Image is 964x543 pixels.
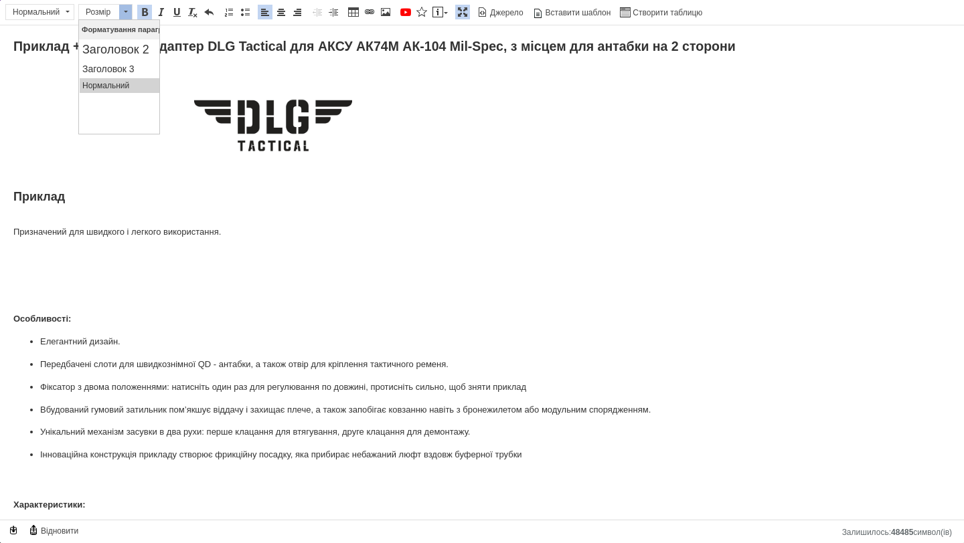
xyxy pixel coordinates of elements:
[13,13,736,28] strong: Приклад + Складний адаптер DLG Tactical для АКСУ АК74М АК-104 Mil-Spec, з місцем для антабки на 2...
[455,5,470,19] a: Максимізувати
[40,355,924,369] p: Фіксатор з двома положеннями: натисніть один раз для регулювання по довжині, протисніть сильно, щ...
[531,5,613,19] a: Вставити шаблон
[78,4,133,20] a: Розмір
[378,5,393,19] a: Зображення
[488,7,524,19] span: Джерело
[40,332,924,346] p: Передбачені слоти для швидкознімної QD - антабки, а також отвір для кріплення тактичного ременя.
[414,5,429,19] a: Вставити іконку
[274,5,289,19] a: По центру
[430,5,450,19] a: Вставити повідомлення
[202,5,216,19] a: Повернути (⌘+Z)
[13,200,951,255] p: Призначений для швидкого і легкого використання.
[153,5,168,19] a: Курсив (⌘+I)
[79,5,119,19] span: Розмір
[891,528,913,537] span: 48485
[3,43,98,55] h3: Заголовок 3
[3,61,98,70] p: Нормальний
[346,5,361,19] a: Таблиця
[544,7,611,19] span: Вставити шаблон
[39,526,78,537] span: Відновити
[618,5,704,19] a: Створити таблицю
[475,5,526,19] a: Джерело
[13,165,65,178] span: Приклад
[137,5,152,19] a: Жирний (⌘+B)
[13,288,71,298] strong: Особливості:
[6,5,61,19] span: Нормальний
[1,20,100,40] a: Заголовок 2
[398,5,413,19] a: Додати відео з YouTube
[40,423,924,437] p: Інноваційна конструкція прикладу створює фрикційну посадку, яка прибирає небажаний люфт вздовж бу...
[169,5,184,19] a: Підкреслений (⌘+U)
[362,5,377,19] a: Вставити/Редагувати посилання (⌘+L)
[6,523,21,538] a: Зробити резервну копію зараз
[40,400,924,414] p: Унікальний механізм засувки в два рухи: перше клацання для втягування, друге клацання для демонтажу.
[310,5,325,19] a: Зменшити відступ
[5,4,74,20] a: Нормальний
[258,5,272,19] a: По лівому краю
[40,378,924,392] p: Вбудований гумовий затильник пом’якшує віддачу і захищає плече, а також запобігає ковзанню навіть...
[222,5,236,19] a: Вставити/видалити нумерований список
[1,58,100,73] a: Нормальний
[842,524,959,537] div: Кiлькiсть символiв
[326,5,341,19] a: Збільшити відступ
[26,523,80,538] a: Відновити
[13,474,86,484] strong: Характеристики:
[290,5,305,19] a: По правому краю
[631,7,702,19] span: Створити таблицю
[3,23,98,37] h2: Заголовок 2
[40,310,924,324] p: Елегантний дизайн.
[185,5,200,19] a: Видалити форматування
[238,5,252,19] a: Вставити/видалити маркований список
[1,41,100,58] a: Заголовок 3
